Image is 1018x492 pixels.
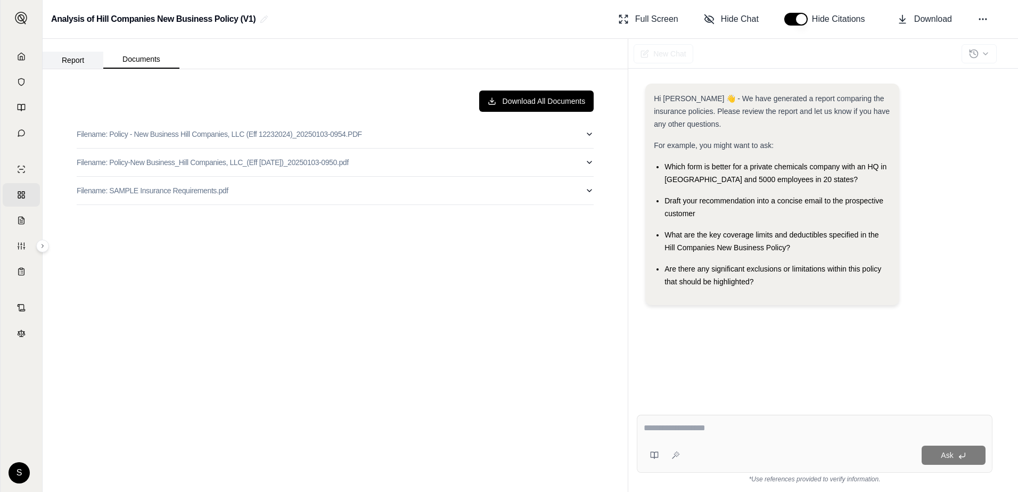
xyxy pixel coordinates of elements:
[15,12,28,24] img: Expand sidebar
[3,322,40,345] a: Legal Search Engine
[77,177,594,204] button: Filename: SAMPLE Insurance Requirements.pdf
[3,260,40,283] a: Coverage Table
[654,141,774,150] span: For example, you might want to ask:
[664,231,879,252] span: What are the key coverage limits and deductibles specified in the Hill Companies New Business Pol...
[664,196,883,218] span: Draft your recommendation into a concise email to the prospective customer
[11,7,32,29] button: Expand sidebar
[9,462,30,483] div: S
[51,10,256,29] h2: Analysis of Hill Companies New Business Policy (V1)
[36,240,49,252] button: Expand sidebar
[3,121,40,145] a: Chat
[700,9,763,30] button: Hide Chat
[43,52,103,69] button: Report
[664,162,886,184] span: Which form is better for a private chemicals company with an HQ in [GEOGRAPHIC_DATA] and 5000 emp...
[3,209,40,232] a: Claim Coverage
[3,234,40,258] a: Custom Report
[3,183,40,207] a: Policy Comparisons
[3,45,40,68] a: Home
[3,96,40,119] a: Prompt Library
[941,451,953,460] span: Ask
[77,149,594,176] button: Filename: Policy-New Business_Hill Companies, LLC_(Eff [DATE])_20250103-0950.pdf
[614,9,683,30] button: Full Screen
[77,185,228,196] p: Filename: SAMPLE Insurance Requirements.pdf
[77,129,362,140] p: Filename: Policy - New Business Hill Companies, LLC (Eff 12232024)_20250103-0954.PDF
[893,9,956,30] button: Download
[635,13,678,26] span: Full Screen
[3,158,40,181] a: Single Policy
[637,473,992,483] div: *Use references provided to verify information.
[77,120,594,148] button: Filename: Policy - New Business Hill Companies, LLC (Eff 12232024)_20250103-0954.PDF
[3,296,40,319] a: Contract Analysis
[914,13,952,26] span: Download
[922,446,986,465] button: Ask
[664,265,881,286] span: Are there any significant exclusions or limitations within this policy that should be highlighted?
[3,70,40,94] a: Documents Vault
[479,91,594,112] button: Download All Documents
[812,13,872,26] span: Hide Citations
[721,13,759,26] span: Hide Chat
[77,157,349,168] p: Filename: Policy-New Business_Hill Companies, LLC_(Eff [DATE])_20250103-0950.pdf
[103,51,179,69] button: Documents
[654,94,890,128] span: Hi [PERSON_NAME] 👋 - We have generated a report comparing the insurance policies. Please review t...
